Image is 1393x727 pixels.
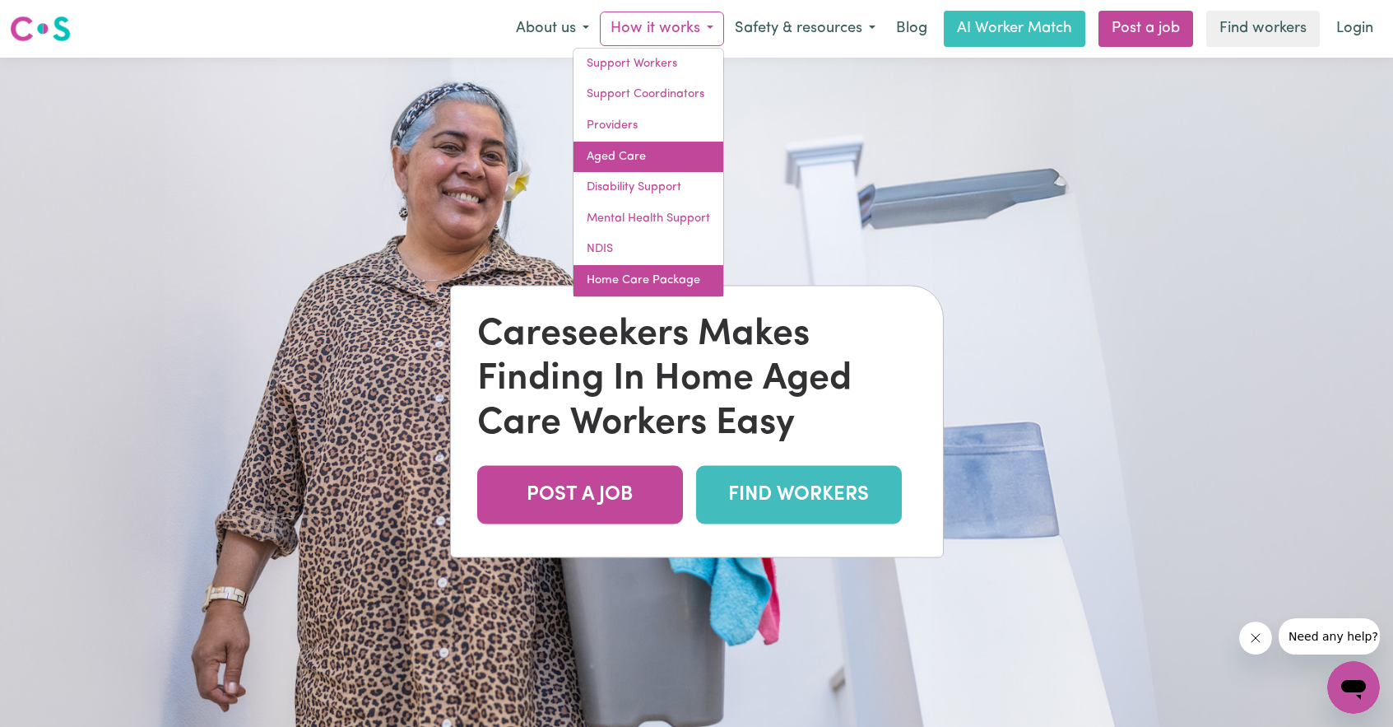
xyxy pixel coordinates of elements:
a: Support Workers [573,49,723,80]
a: Support Coordinators [573,79,723,110]
a: Post a job [1098,11,1193,47]
a: Mental Health Support [573,203,723,235]
a: Find workers [1206,11,1320,47]
a: Home Care Package [573,265,723,296]
a: NDIS [573,234,723,265]
iframe: Close message [1239,622,1272,655]
a: Aged Care [573,142,723,173]
a: Login [1326,11,1383,47]
a: Disability Support [573,172,723,203]
a: POST A JOB [477,465,683,524]
div: How it works [573,48,724,297]
iframe: Message from company [1279,618,1380,655]
button: Safety & resources [724,12,886,46]
a: AI Worker Match [944,11,1085,47]
a: FIND WORKERS [696,465,902,524]
iframe: Button to launch messaging window [1327,661,1380,714]
img: Careseekers logo [10,14,71,44]
button: How it works [600,12,724,46]
div: Careseekers Makes Finding In Home Aged Care Workers Easy [477,312,917,445]
button: About us [505,12,600,46]
a: Careseekers logo [10,10,71,48]
a: Providers [573,110,723,142]
a: Blog [886,11,937,47]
